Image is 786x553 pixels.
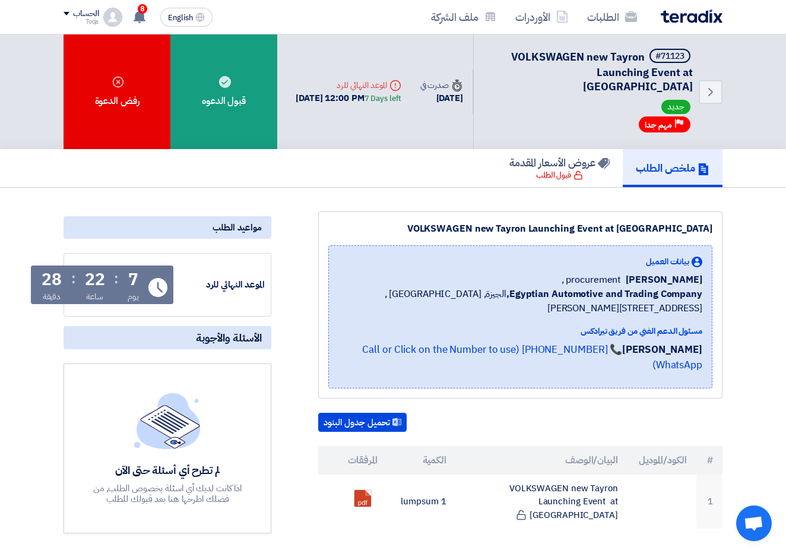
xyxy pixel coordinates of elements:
[511,49,693,94] span: VOLKSWAGEN new Tayron Launching Event at [GEOGRAPHIC_DATA]
[103,8,122,27] img: profile_test.png
[622,342,702,357] strong: [PERSON_NAME]
[128,290,139,303] div: يوم
[646,255,689,268] span: بيانات العميل
[627,446,696,475] th: الكود/الموديل
[138,4,147,14] span: 8
[509,156,610,169] h5: عروض الأسعار المقدمة
[661,10,722,23] img: Teradix logo
[696,475,723,529] td: 1
[506,287,702,301] b: Egyptian Automotive and Trading Company,
[86,290,103,303] div: ساعة
[338,287,702,315] span: الجيزة, [GEOGRAPHIC_DATA] ,[STREET_ADDRESS][PERSON_NAME]
[114,268,118,289] div: :
[64,18,99,25] div: Toqa
[64,216,271,239] div: مواعيد الطلب
[626,273,702,287] span: [PERSON_NAME]
[365,93,401,105] div: 7 Days left
[296,79,401,91] div: الموعد النهائي للرد
[421,3,506,31] a: ملف الشركة
[168,14,193,22] span: English
[134,393,201,448] img: empty_state_list.svg
[362,342,702,372] a: 📞 [PHONE_NUMBER] (Call or Click on the Number to use WhatsApp)
[128,271,138,288] div: 7
[81,483,254,504] div: اذا كانت لديك أي اسئلة بخصوص الطلب, من فضلك اطرحها هنا بعد قبولك للطلب
[387,446,456,475] th: الكمية
[387,475,456,529] td: 1 lumpsum
[655,52,684,61] div: #71123
[176,278,265,292] div: الموعد النهائي للرد
[338,325,702,337] div: مسئول الدعم الفني من فريق تيرادكس
[328,222,712,236] div: VOLKSWAGEN new Tayron Launching Event at [GEOGRAPHIC_DATA]
[318,446,387,475] th: المرفقات
[455,475,627,529] td: VOLKSWAGEN new Tayron Launching Event at [GEOGRAPHIC_DATA]
[81,463,254,477] div: لم تطرح أي أسئلة حتى الآن
[318,413,407,432] button: تحميل جدول البنود
[696,446,723,475] th: #
[636,161,709,175] h5: ملخص الطلب
[43,290,61,303] div: دقيقة
[506,3,578,31] a: الأوردرات
[645,119,672,131] span: مهم جدا
[455,446,627,475] th: البيان/الوصف
[578,3,646,31] a: الطلبات
[562,273,622,287] span: procurement ,
[496,149,623,187] a: عروض الأسعار المقدمة قبول الطلب
[42,271,62,288] div: 28
[85,271,105,288] div: 22
[736,505,772,541] a: Open chat
[296,91,401,105] div: [DATE] 12:00 PM
[71,268,75,289] div: :
[420,79,463,91] div: صدرت في
[73,9,99,19] div: الحساب
[170,34,277,149] div: قبول الدعوه
[196,331,262,345] span: الأسئلة والأجوبة
[160,8,213,27] button: English
[536,169,583,181] div: قبول الطلب
[661,100,690,114] span: جديد
[420,91,463,105] div: [DATE]
[623,149,722,187] a: ملخص الطلب
[64,34,170,149] div: رفض الدعوة
[488,49,693,94] h5: VOLKSWAGEN new Tayron Launching Event at Azha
